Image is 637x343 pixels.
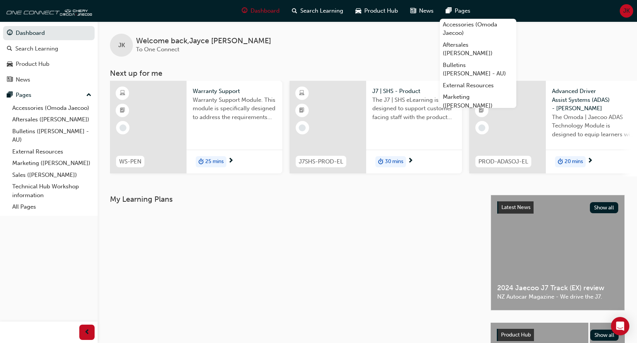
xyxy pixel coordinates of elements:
a: External Resources [440,80,516,91]
span: guage-icon [242,6,247,16]
span: The Omoda | Jaecoo ADAS Technology Module is designed to equip learners with essential knowledge ... [552,113,635,139]
a: News [3,73,95,87]
div: News [16,75,30,84]
span: booktick-icon [479,106,484,116]
span: car-icon [355,6,361,16]
span: J7SHS-PROD-EL [299,157,343,166]
span: 2024 Jaecoo J7 Track (EX) review [497,284,618,292]
span: booktick-icon [299,106,305,116]
span: NZ Autocar Magazine - We drive the J7. [497,292,618,301]
a: car-iconProduct Hub [349,3,404,19]
span: News [419,7,434,15]
span: up-icon [86,90,92,100]
a: Search Learning [3,42,95,56]
button: JK [620,4,633,18]
a: search-iconSearch Learning [286,3,349,19]
span: JK [118,41,125,50]
span: news-icon [410,6,416,16]
a: Technical Hub Workshop information [9,181,95,201]
a: pages-iconPages [440,3,477,19]
a: Product Hub [3,57,95,71]
span: learningRecordVerb_NONE-icon [120,124,126,131]
div: Pages [16,91,31,100]
img: oneconnect [4,3,92,18]
span: booktick-icon [120,106,125,116]
span: Latest News [501,204,531,211]
span: Dashboard [251,7,280,15]
button: Pages [3,88,95,102]
span: Product Hub [501,332,531,338]
a: news-iconNews [404,3,440,19]
span: 25 mins [205,157,224,166]
span: duration-icon [378,157,383,167]
a: All Pages [9,201,95,213]
span: duration-icon [198,157,204,167]
h3: Next up for me [98,69,637,78]
span: Warranty Support [193,87,276,96]
span: next-icon [587,158,593,165]
span: learningResourceType_ELEARNING-icon [120,88,125,98]
a: Marketing ([PERSON_NAME]) [440,91,516,111]
a: Dashboard [3,26,95,40]
h3: My Learning Plans [110,195,478,204]
span: learningRecordVerb_NONE-icon [478,124,485,131]
span: pages-icon [7,92,13,99]
a: Latest NewsShow all2024 Jaecoo J7 Track (EX) reviewNZ Autocar Magazine - We drive the J7. [491,195,625,310]
span: prev-icon [84,328,90,337]
button: DashboardSearch LearningProduct HubNews [3,24,95,88]
div: Product Hub [16,60,49,69]
span: pages-icon [446,6,452,16]
span: duration-icon [558,157,563,167]
span: 20 mins [565,157,583,166]
span: Warranty Support Module. This module is specifically designed to address the requirements and pro... [193,96,276,122]
a: Bulletins ([PERSON_NAME] - AU) [9,126,95,146]
span: WS-PEN [119,157,141,166]
a: Accessories (Omoda Jaecoo) [9,102,95,114]
div: Search Learning [15,44,58,53]
span: next-icon [228,158,234,165]
span: news-icon [7,77,13,83]
a: Bulletins ([PERSON_NAME] - AU) [440,59,516,80]
a: Latest NewsShow all [497,201,618,214]
span: next-icon [408,158,413,165]
span: Welcome back , Jayce [PERSON_NAME] [136,37,271,46]
button: Show all [590,202,619,213]
a: Aftersales ([PERSON_NAME]) [440,39,516,59]
span: The J7 | SHS eLearning is designed to support customer facing staff with the product and sales in... [372,96,456,122]
a: Product HubShow all [497,329,619,341]
span: J7 | SHS - Product [372,87,456,96]
span: Pages [455,7,470,15]
a: guage-iconDashboard [236,3,286,19]
span: Search Learning [300,7,343,15]
span: car-icon [7,61,13,68]
button: Show all [590,330,619,341]
span: PROD-ADASOJ-EL [478,157,528,166]
span: learningRecordVerb_NONE-icon [299,124,306,131]
span: To One Connect [136,46,179,53]
span: Product Hub [364,7,398,15]
span: 30 mins [385,157,403,166]
a: Accessories (Omoda Jaecoo) [440,19,516,39]
a: WS-PENWarranty SupportWarranty Support Module. This module is specifically designed to address th... [110,81,282,173]
span: Advanced Driver Assist Systems (ADAS) - [PERSON_NAME] [552,87,635,113]
a: J7SHS-PROD-ELJ7 | SHS - ProductThe J7 | SHS eLearning is designed to support customer facing staf... [290,81,462,173]
span: learningResourceType_ELEARNING-icon [299,88,305,98]
span: guage-icon [7,30,13,37]
a: Marketing ([PERSON_NAME]) [9,157,95,169]
a: Aftersales ([PERSON_NAME]) [9,114,95,126]
a: Sales ([PERSON_NAME]) [9,169,95,181]
span: JK [623,7,630,15]
span: search-icon [292,6,297,16]
a: External Resources [9,146,95,158]
span: search-icon [7,46,12,52]
div: Open Intercom Messenger [611,317,629,335]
